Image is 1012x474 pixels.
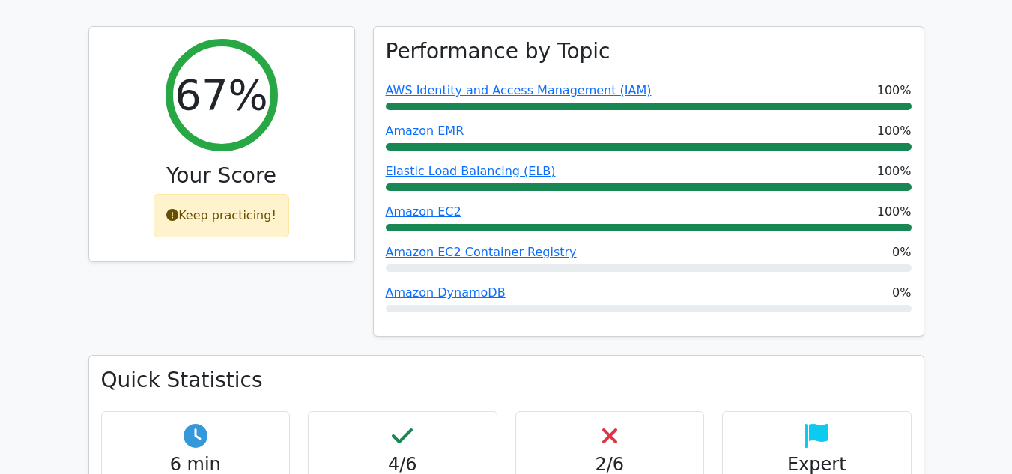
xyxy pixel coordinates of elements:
[386,39,610,64] h3: Performance by Topic
[386,83,652,97] a: AWS Identity and Access Management (IAM)
[101,368,912,393] h3: Quick Statistics
[386,285,506,300] a: Amazon DynamoDB
[877,203,912,221] span: 100%
[386,204,461,219] a: Amazon EC2
[175,70,267,120] h2: 67%
[386,164,556,178] a: Elastic Load Balancing (ELB)
[101,163,342,189] h3: Your Score
[386,124,464,138] a: Amazon EMR
[877,82,912,100] span: 100%
[892,284,911,302] span: 0%
[892,243,911,261] span: 0%
[154,194,289,237] div: Keep practicing!
[386,245,577,259] a: Amazon EC2 Container Registry
[877,122,912,140] span: 100%
[877,162,912,180] span: 100%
